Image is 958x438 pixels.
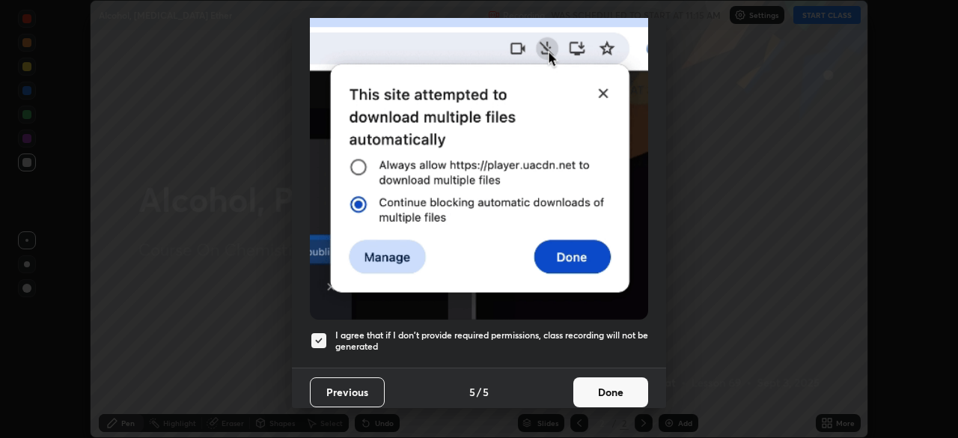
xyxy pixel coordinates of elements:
button: Previous [310,377,385,407]
h4: 5 [469,384,475,400]
h4: / [477,384,481,400]
button: Done [573,377,648,407]
h5: I agree that if I don't provide required permissions, class recording will not be generated [335,329,648,353]
h4: 5 [483,384,489,400]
